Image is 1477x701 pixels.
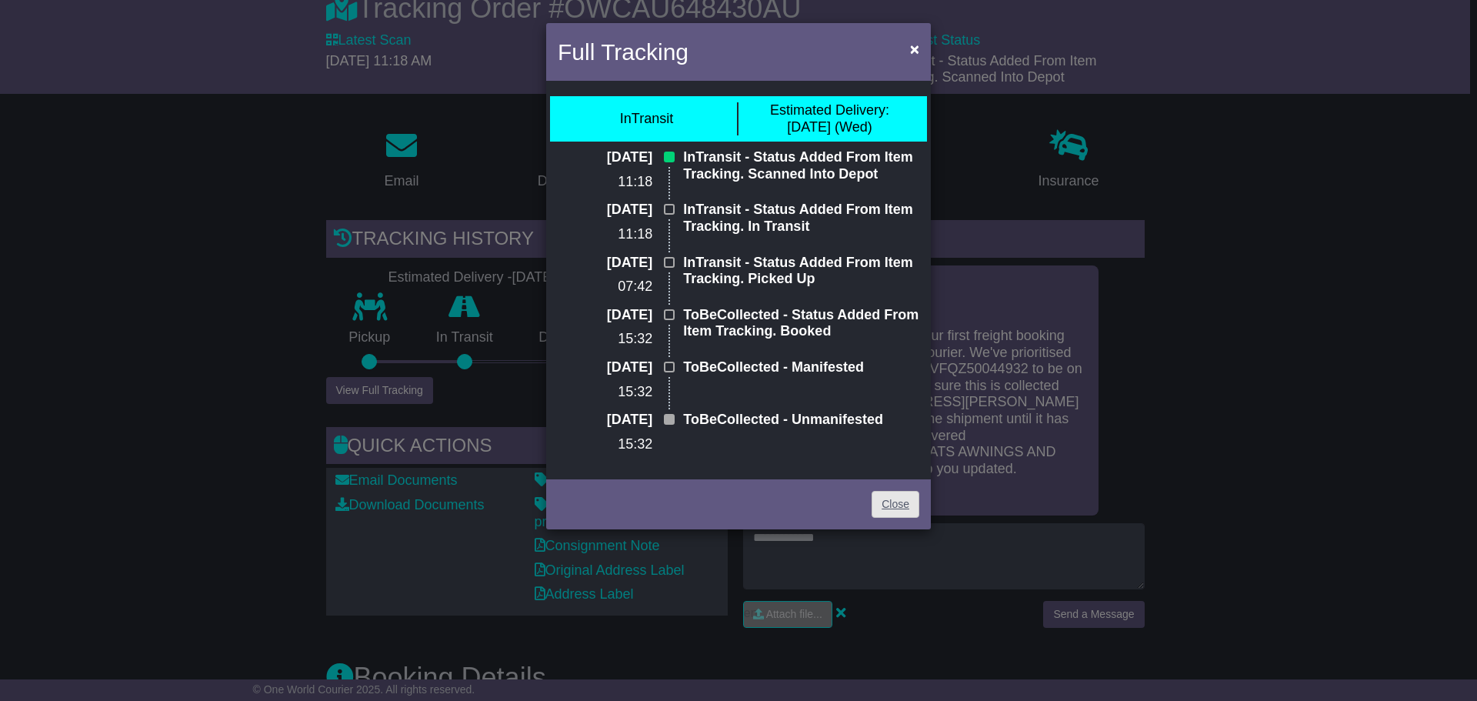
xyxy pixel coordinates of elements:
p: InTransit - Status Added From Item Tracking. In Transit [683,202,919,235]
p: [DATE] [558,202,652,219]
p: [DATE] [558,149,652,166]
p: 15:32 [558,331,652,348]
p: 07:42 [558,279,652,295]
p: [DATE] [558,359,652,376]
p: [DATE] [558,307,652,324]
p: 11:18 [558,226,652,243]
p: InTransit - Status Added From Item Tracking. Scanned Into Depot [683,149,919,182]
span: Estimated Delivery: [770,102,889,118]
p: ToBeCollected - Status Added From Item Tracking. Booked [683,307,919,340]
button: Close [902,33,927,65]
p: InTransit - Status Added From Item Tracking. Picked Up [683,255,919,288]
a: Close [872,491,919,518]
p: ToBeCollected - Unmanifested [683,412,919,429]
div: InTransit [620,111,673,128]
h4: Full Tracking [558,35,688,69]
p: 11:18 [558,174,652,191]
p: [DATE] [558,412,652,429]
p: 15:32 [558,384,652,401]
span: × [910,40,919,58]
p: ToBeCollected - Manifested [683,359,919,376]
p: 15:32 [558,436,652,453]
div: [DATE] (Wed) [770,102,889,135]
p: [DATE] [558,255,652,272]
